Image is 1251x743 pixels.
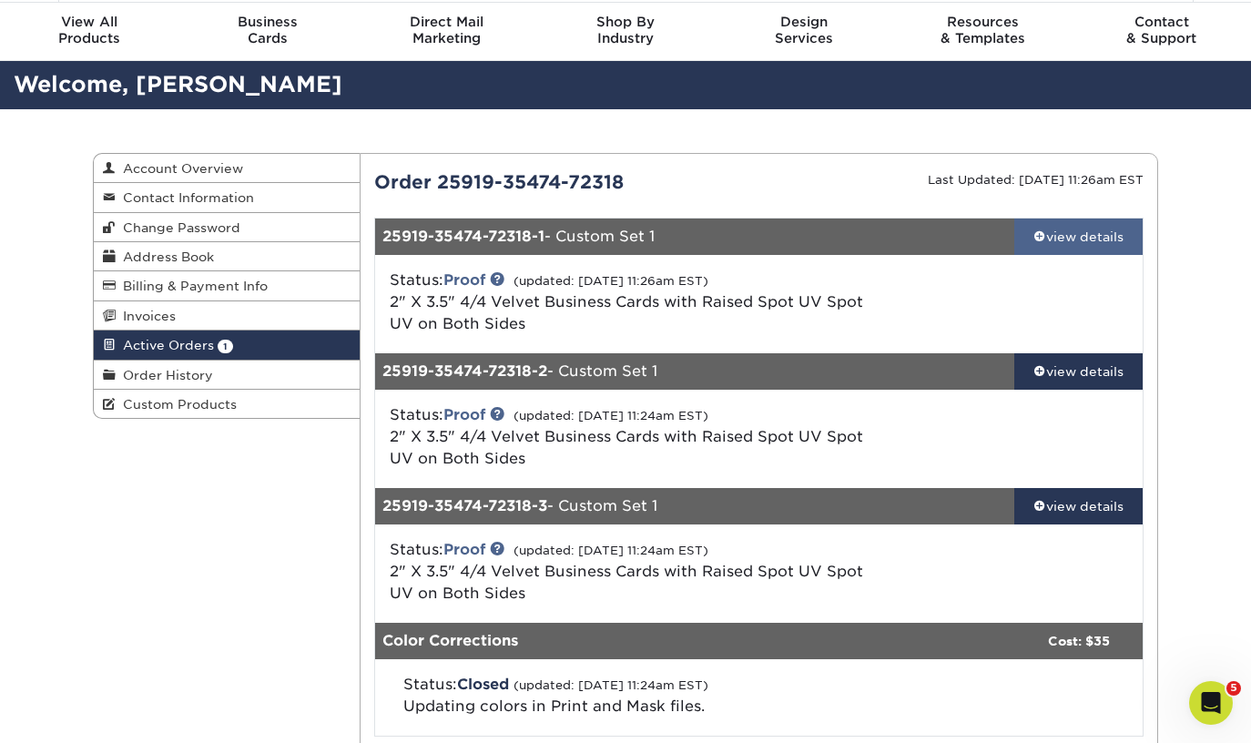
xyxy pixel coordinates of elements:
[382,362,547,380] strong: 25919-35474-72318-2
[1073,14,1251,46] div: & Support
[382,228,544,245] strong: 25919-35474-72318-1
[94,154,360,183] a: Account Overview
[116,220,240,235] span: Change Password
[443,406,485,423] a: Proof
[715,3,893,61] a: DesignServices
[928,173,1144,187] small: Last Updated: [DATE] 11:26am EST
[536,14,715,30] span: Shop By
[358,3,536,61] a: Direct MailMarketing
[1014,228,1143,246] div: view details
[178,3,357,61] a: BusinessCards
[94,242,360,271] a: Address Book
[376,270,887,335] div: Status:
[390,428,863,467] span: 2" X 3.5" 4/4 Velvet Business Cards with Raised Spot UV Spot UV on Both Sides
[358,14,536,46] div: Marketing
[1014,219,1143,255] a: view details
[178,14,357,46] div: Cards
[116,338,214,352] span: Active Orders
[94,390,360,418] a: Custom Products
[536,3,715,61] a: Shop ByIndustry
[116,368,213,382] span: Order History
[94,183,360,212] a: Contact Information
[457,676,509,693] span: Closed
[94,213,360,242] a: Change Password
[94,331,360,360] a: Active Orders 1
[893,14,1072,46] div: & Templates
[1073,14,1251,30] span: Contact
[1014,488,1143,524] a: view details
[1073,3,1251,61] a: Contact& Support
[893,14,1072,30] span: Resources
[536,14,715,46] div: Industry
[94,361,360,390] a: Order History
[94,301,360,331] a: Invoices
[116,190,254,205] span: Contact Information
[361,168,759,196] div: Order 25919-35474-72318
[375,219,1015,255] div: - Custom Set 1
[94,271,360,300] a: Billing & Payment Info
[1226,681,1241,696] span: 5
[390,293,863,332] span: 2" X 3.5" 4/4 Velvet Business Cards with Raised Spot UV Spot UV on Both Sides
[1014,362,1143,381] div: view details
[1048,634,1110,648] strong: Cost: $35
[376,404,887,470] div: Status:
[1014,353,1143,390] a: view details
[178,14,357,30] span: Business
[514,274,708,288] small: (updated: [DATE] 11:26am EST)
[443,541,485,558] a: Proof
[358,14,536,30] span: Direct Mail
[403,697,705,715] span: Updating colors in Print and Mask files.
[116,309,176,323] span: Invoices
[390,674,882,718] div: Status:
[443,271,485,289] a: Proof
[514,409,708,422] small: (updated: [DATE] 11:24am EST)
[715,14,893,30] span: Design
[893,3,1072,61] a: Resources& Templates
[116,249,214,264] span: Address Book
[382,497,547,514] strong: 25919-35474-72318-3
[715,14,893,46] div: Services
[375,353,1015,390] div: - Custom Set 1
[1189,681,1233,725] iframe: Intercom live chat
[218,340,233,353] span: 1
[514,544,708,557] small: (updated: [DATE] 11:24am EST)
[375,488,1015,524] div: - Custom Set 1
[382,632,518,649] strong: Color Corrections
[514,678,708,692] small: (updated: [DATE] 11:24am EST)
[390,563,863,602] span: 2" X 3.5" 4/4 Velvet Business Cards with Raised Spot UV Spot UV on Both Sides
[1014,497,1143,515] div: view details
[116,279,268,293] span: Billing & Payment Info
[376,539,887,605] div: Status:
[116,161,243,176] span: Account Overview
[116,397,237,412] span: Custom Products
